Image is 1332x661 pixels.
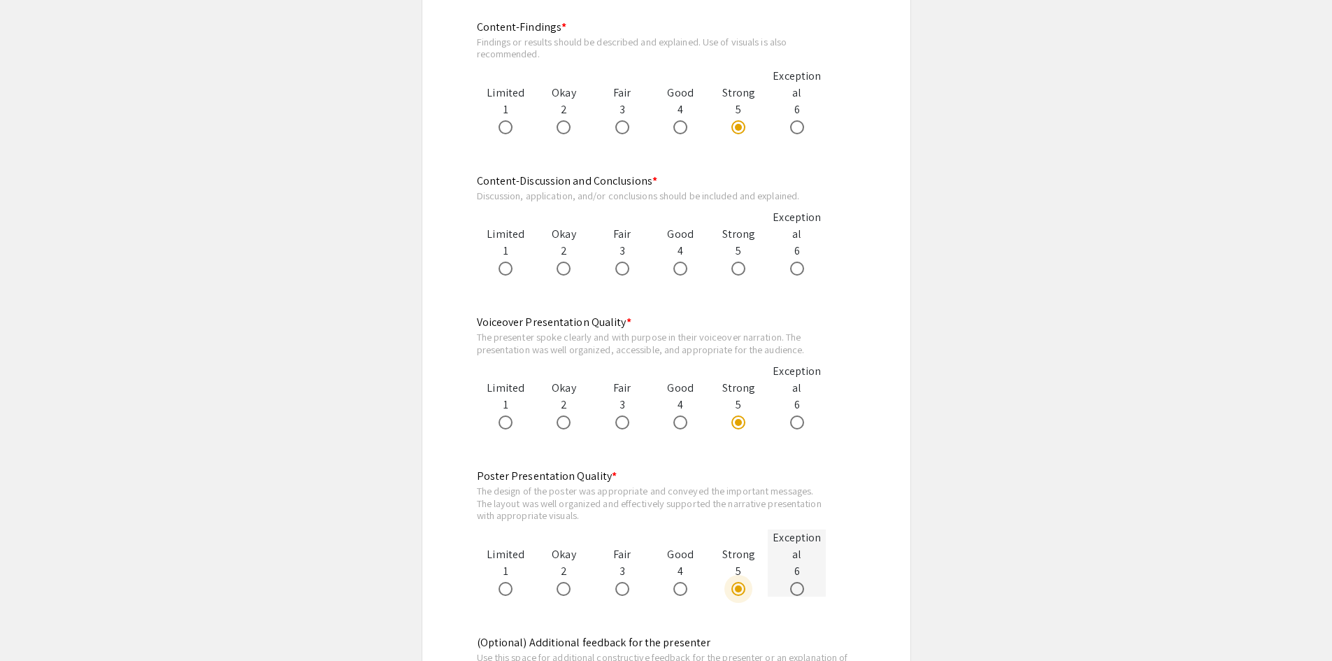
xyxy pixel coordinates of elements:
mat-label: Content-Findings [477,20,567,34]
div: 2 [535,85,593,135]
div: Limited [477,226,535,243]
div: 6 [768,529,826,597]
div: Exceptional [768,209,826,243]
div: Fair [593,546,651,563]
iframe: Chat [10,598,59,651]
div: Good [651,546,709,563]
div: Limited [477,380,535,397]
div: Okay [535,380,593,397]
div: Limited [477,546,535,563]
div: 2 [535,380,593,430]
div: Okay [535,546,593,563]
div: 5 [710,226,768,276]
div: 4 [651,226,709,276]
div: 1 [477,380,535,430]
mat-label: Voiceover Presentation Quality [477,315,631,329]
div: Strong [710,226,768,243]
div: Good [651,85,709,101]
div: Good [651,226,709,243]
div: 4 [651,546,709,597]
div: 3 [593,85,651,135]
div: 3 [593,546,651,597]
div: Exceptional [768,68,826,101]
div: 1 [477,546,535,597]
div: 4 [651,380,709,430]
div: Exceptional [768,363,826,397]
div: 4 [651,85,709,135]
div: Good [651,380,709,397]
mat-label: Poster Presentation Quality [477,469,617,483]
div: 6 [768,209,826,276]
div: 2 [535,546,593,597]
div: 1 [477,85,535,135]
div: Okay [535,85,593,101]
div: 1 [477,226,535,276]
div: 3 [593,380,651,430]
mat-label: (Optional) Additional feedback for the presenter [477,635,711,650]
div: Strong [710,85,768,101]
div: Findings or results should be described and explained. Use of visuals is also recommended. [477,36,826,60]
div: 2 [535,226,593,276]
div: 5 [710,85,768,135]
div: Fair [593,380,651,397]
div: Strong [710,546,768,563]
div: 6 [768,68,826,135]
div: Strong [710,380,768,397]
div: The design of the poster was appropriate and conveyed the important messages. The layout was well... [477,485,826,522]
div: Okay [535,226,593,243]
div: 5 [710,546,768,597]
div: Discussion, application, and/or conclusions should be included and explained. [477,190,826,202]
mat-label: Content-Discussion and Conclusions [477,173,658,188]
div: 5 [710,380,768,430]
div: The presenter spoke clearly and with purpose in their voiceover narration. The presentation was w... [477,331,826,355]
div: Limited [477,85,535,101]
div: 3 [593,226,651,276]
div: Exceptional [768,529,826,563]
div: Fair [593,226,651,243]
div: Fair [593,85,651,101]
div: 6 [768,363,826,430]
